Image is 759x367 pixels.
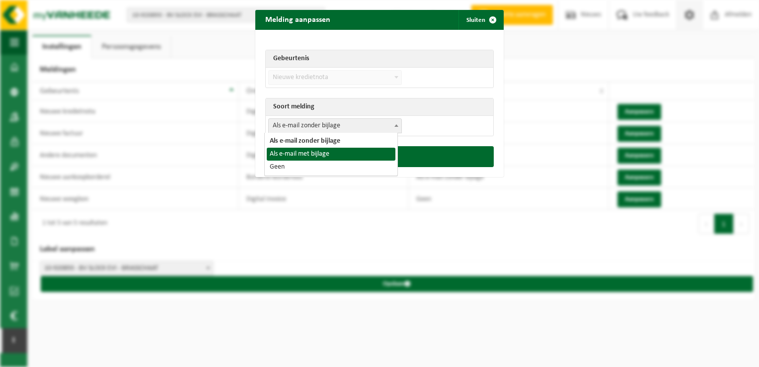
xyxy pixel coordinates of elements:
li: Als e-mail met bijlage [267,148,395,161]
span: Nieuwe kredietnota [269,71,401,85]
li: Geen [267,161,395,174]
span: Als e-mail zonder bijlage [269,119,401,133]
span: Als e-mail zonder bijlage [268,118,402,133]
h2: Melding aanpassen [255,10,340,29]
button: Sluiten [458,10,503,30]
li: Als e-mail zonder bijlage [267,135,395,148]
th: Soort melding [266,98,493,116]
span: Nieuwe kredietnota [268,70,402,85]
th: Gebeurtenis [266,50,493,68]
